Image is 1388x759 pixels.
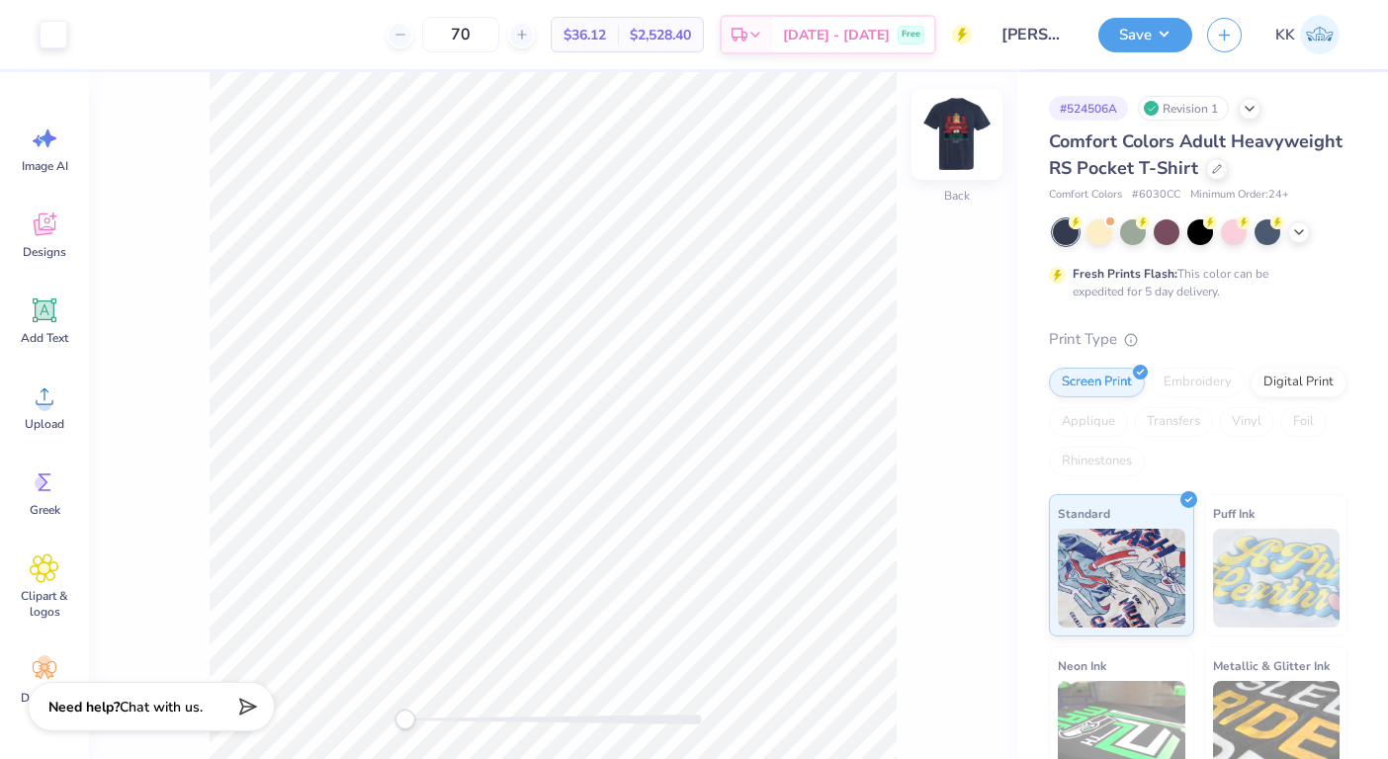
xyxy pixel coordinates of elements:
[1300,15,1340,54] img: Katie Kelly
[1058,529,1185,628] img: Standard
[1190,187,1289,204] span: Minimum Order: 24 +
[25,416,64,432] span: Upload
[1151,368,1245,397] div: Embroidery
[1213,529,1341,628] img: Puff Ink
[1213,503,1255,524] span: Puff Ink
[21,330,68,346] span: Add Text
[1049,129,1343,180] span: Comfort Colors Adult Heavyweight RS Pocket T-Shirt
[1219,407,1274,437] div: Vinyl
[23,244,66,260] span: Designs
[30,502,60,518] span: Greek
[21,690,68,706] span: Decorate
[120,698,203,717] span: Chat with us.
[1098,18,1192,52] button: Save
[1049,96,1128,121] div: # 524506A
[1058,655,1106,676] span: Neon Ink
[1049,447,1145,476] div: Rhinestones
[1049,368,1145,397] div: Screen Print
[630,25,691,45] span: $2,528.40
[1058,503,1110,524] span: Standard
[564,25,606,45] span: $36.12
[1049,328,1348,351] div: Print Type
[422,17,499,52] input: – –
[902,28,920,42] span: Free
[1251,368,1346,397] div: Digital Print
[48,698,120,717] strong: Need help?
[987,15,1084,54] input: Untitled Design
[1049,187,1122,204] span: Comfort Colors
[1213,655,1330,676] span: Metallic & Glitter Ink
[1138,96,1229,121] div: Revision 1
[1134,407,1213,437] div: Transfers
[1073,265,1316,300] div: This color can be expedited for 5 day delivery.
[1049,407,1128,437] div: Applique
[22,158,68,174] span: Image AI
[944,187,970,205] div: Back
[917,95,997,174] img: Back
[1266,15,1348,54] a: KK
[1073,266,1177,282] strong: Fresh Prints Flash:
[1280,407,1327,437] div: Foil
[395,710,415,729] div: Accessibility label
[1275,24,1295,46] span: KK
[783,25,890,45] span: [DATE] - [DATE]
[12,588,77,620] span: Clipart & logos
[1132,187,1180,204] span: # 6030CC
